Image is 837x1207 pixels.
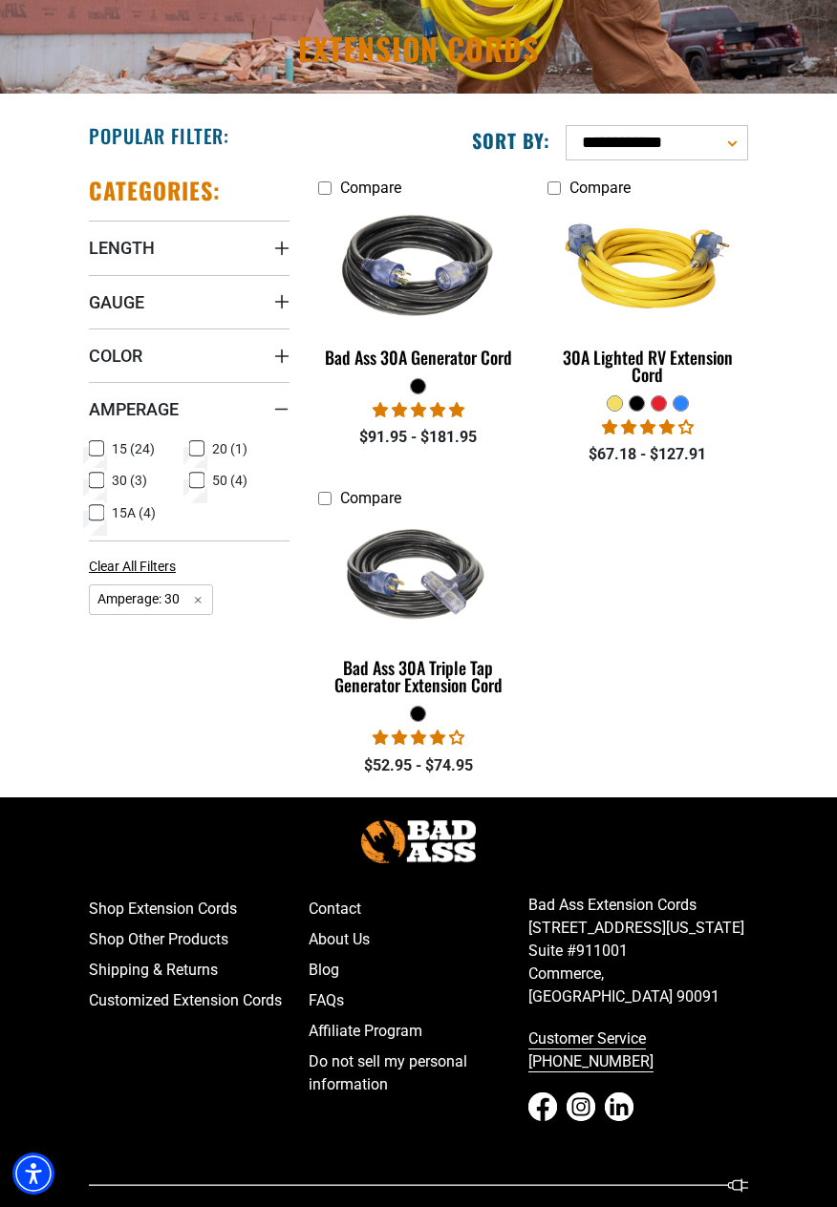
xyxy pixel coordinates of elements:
[373,729,464,747] span: 4.00 stars
[112,506,156,519] span: 15A (4)
[89,176,221,205] h2: Categories:
[12,1153,54,1195] div: Accessibility Menu
[318,349,519,366] div: Bad Ass 30A Generator Cord
[89,557,183,577] a: Clear All Filters
[89,382,290,435] summary: Amperage
[340,179,401,197] span: Compare
[89,584,213,616] span: Amperage: 30
[361,820,476,863] img: Bad Ass Extension Cords
[89,894,309,924] a: Shop Extension Cords
[309,894,528,924] a: Contact
[547,443,748,466] div: $67.18 - $127.91
[340,489,401,507] span: Compare
[569,179,631,197] span: Compare
[89,589,213,607] a: Amperage: 30
[89,955,309,985] a: Shipping & Returns
[318,659,519,693] div: Bad Ass 30A Triple Tap Generator Extension Cord
[318,517,519,705] a: black Bad Ass 30A Triple Tap Generator Extension Cord
[89,275,290,328] summary: Gauge
[89,328,290,382] summary: Color
[472,128,550,153] label: Sort by:
[602,418,694,436] span: 4.11 stars
[309,955,528,985] a: Blog
[89,237,155,259] span: Length
[547,206,748,394] a: yellow 30A Lighted RV Extension Cord
[89,559,176,574] span: Clear All Filters
[112,442,155,455] span: 15 (24)
[212,474,247,487] span: 50 (4)
[309,985,528,1016] a: FAQs
[318,754,519,777] div: $52.95 - $74.95
[547,176,749,357] img: yellow
[89,221,290,274] summary: Length
[89,291,144,313] span: Gauge
[89,123,229,148] h2: Popular Filter:
[89,33,748,64] h1: Extension Cords
[567,1092,595,1121] a: Instagram - open in a new tab
[89,985,309,1016] a: Customized Extension Cords
[318,426,519,449] div: $91.95 - $181.95
[112,474,147,487] span: 30 (3)
[317,486,520,667] img: black
[89,398,179,420] span: Amperage
[317,176,520,357] img: black
[373,401,464,419] span: 5.00 stars
[309,1016,528,1047] a: Affiliate Program
[89,345,142,367] span: Color
[547,349,748,383] div: 30A Lighted RV Extension Cord
[528,894,748,1008] p: Bad Ass Extension Cords [STREET_ADDRESS][US_STATE] Suite #911001 Commerce, [GEOGRAPHIC_DATA] 90091
[212,442,247,455] span: 20 (1)
[309,1047,528,1100] a: Do not sell my personal information
[528,1092,557,1121] a: Facebook - open in a new tab
[309,924,528,955] a: About Us
[605,1092,633,1121] a: LinkedIn - open in a new tab
[528,1024,748,1077] a: call 833-674-1699
[89,924,309,955] a: Shop Other Products
[318,206,519,377] a: black Bad Ass 30A Generator Cord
